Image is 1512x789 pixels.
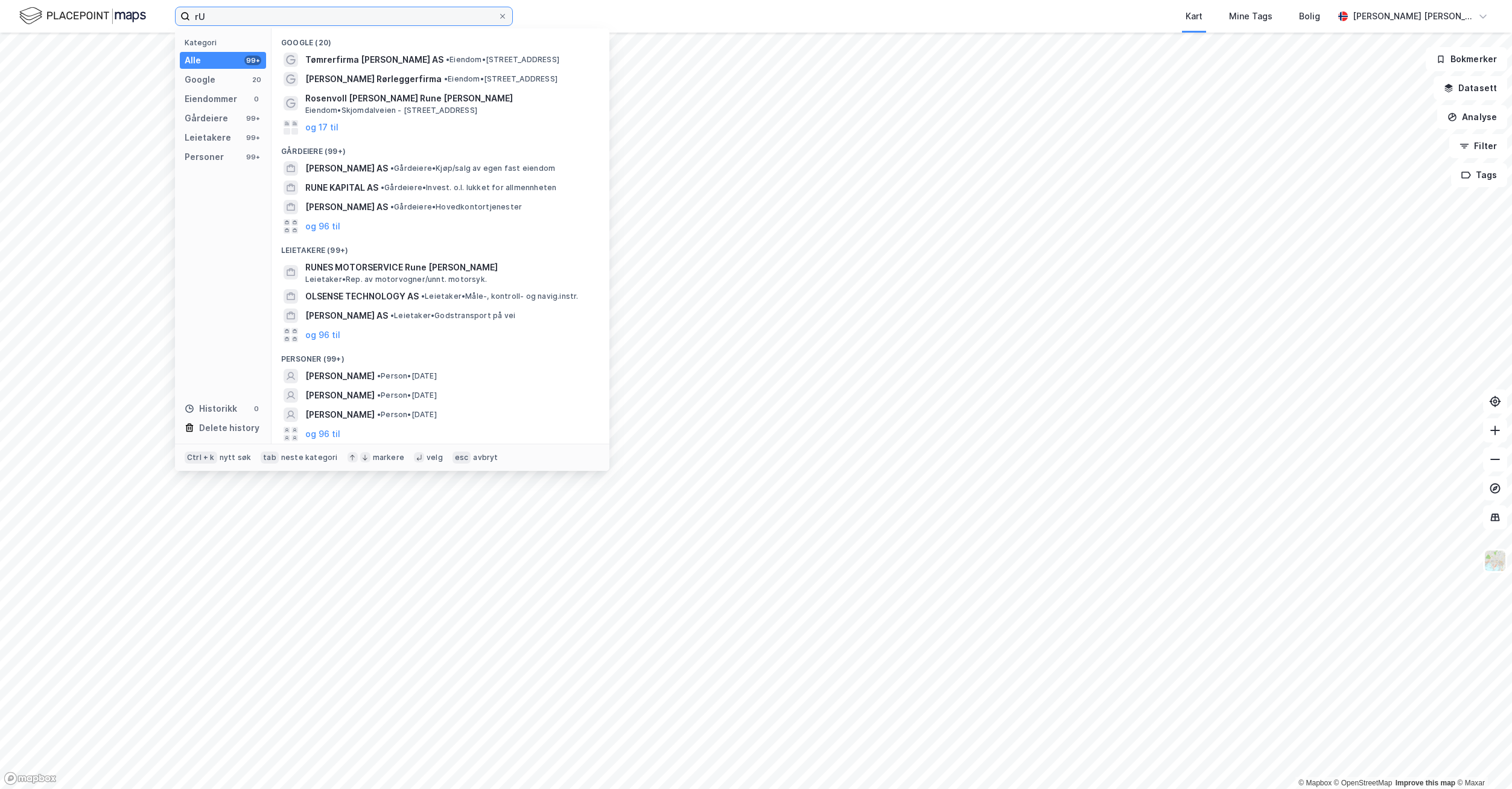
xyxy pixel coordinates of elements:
span: [PERSON_NAME] AS [305,308,388,323]
a: Improve this map [1396,779,1455,787]
div: velg [427,453,443,462]
span: [PERSON_NAME] [305,369,375,383]
div: 0 [252,94,261,104]
div: Kontrollprogram for chat [1452,731,1512,789]
a: Mapbox homepage [4,771,57,785]
span: Person • [DATE] [377,391,437,400]
span: • [377,391,381,400]
button: og 96 til [305,427,340,441]
span: • [377,410,381,419]
div: 0 [252,404,261,414]
span: [PERSON_NAME] [305,407,375,422]
span: • [444,74,448,83]
span: Gårdeiere • Invest. o.l. lukket for allmennheten [381,183,556,193]
div: Kart [1186,9,1202,24]
div: 99+ [244,133,261,142]
span: • [390,164,394,173]
span: Eiendom • Skjomdalveien - [STREET_ADDRESS] [305,106,477,115]
span: Person • [DATE] [377,410,437,420]
div: nytt søk [220,453,252,462]
button: Analyse [1437,105,1507,129]
div: Delete history [199,421,259,435]
a: OpenStreetMap [1334,779,1393,787]
button: og 96 til [305,328,340,342]
span: Person • [DATE] [377,371,437,381]
img: Z [1484,549,1507,572]
span: • [381,183,384,192]
button: og 96 til [305,219,340,234]
span: • [421,292,425,301]
span: Leietaker • Godstransport på vei [390,311,515,321]
span: [PERSON_NAME] AS [305,200,388,214]
div: Historikk [185,401,237,416]
span: OLSENSE TECHNOLOGY AS [305,289,419,304]
div: Alle [185,53,201,68]
span: RUNE KAPITAL AS [305,180,378,195]
div: Mine Tags [1229,9,1272,24]
button: Tags [1451,163,1507,187]
button: Bokmerker [1426,47,1507,71]
span: [PERSON_NAME] [305,388,375,403]
div: neste kategori [281,453,338,462]
div: [PERSON_NAME] [PERSON_NAME] [1353,9,1473,24]
div: esc [453,452,471,464]
span: Eiendom • [STREET_ADDRESS] [444,74,557,84]
div: markere [373,453,404,462]
iframe: Chat Widget [1452,731,1512,789]
div: Bolig [1299,9,1320,24]
span: • [377,371,381,380]
div: Google [185,72,215,87]
div: tab [261,452,279,464]
span: • [390,311,394,320]
span: RUNES MOTORSERVICE Rune [PERSON_NAME] [305,260,595,275]
span: Gårdeiere • Kjøp/salg av egen fast eiendom [390,164,555,173]
span: • [446,55,449,64]
a: Mapbox [1298,779,1332,787]
div: 99+ [244,113,261,123]
button: og 17 til [305,120,338,135]
div: avbryt [473,453,498,462]
span: Eiendom • [STREET_ADDRESS] [446,55,559,65]
span: Tømrerfirma [PERSON_NAME] AS [305,53,443,67]
div: Ctrl + k [185,452,217,464]
div: Eiendommer [185,92,237,106]
div: Gårdeiere [185,111,228,126]
div: Kategori [185,38,266,47]
div: Personer (99+) [272,345,609,366]
button: Filter [1449,134,1507,158]
div: Leietakere [185,130,231,145]
div: Google (20) [272,28,609,50]
input: Søk på adresse, matrikkel, gårdeiere, leietakere eller personer [190,7,498,25]
span: Rosenvoll [PERSON_NAME] Rune [PERSON_NAME] [305,91,595,106]
span: Leietaker • Rep. av motorvogner/unnt. motorsyk. [305,275,487,284]
div: Leietakere (99+) [272,236,609,258]
div: 20 [252,75,261,85]
div: Personer [185,150,224,164]
button: Datasett [1434,76,1507,100]
span: Gårdeiere • Hovedkontortjenester [390,202,522,212]
div: 99+ [244,56,261,65]
span: Leietaker • Måle-, kontroll- og navig.instr. [421,292,579,301]
img: logo.f888ab2527a4732fd821a326f86c7f29.svg [19,5,146,27]
div: 99+ [244,152,261,162]
span: [PERSON_NAME] Rørleggerfirma [305,72,442,86]
span: • [390,202,394,211]
span: [PERSON_NAME] AS [305,161,388,176]
div: Gårdeiere (99+) [272,137,609,159]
